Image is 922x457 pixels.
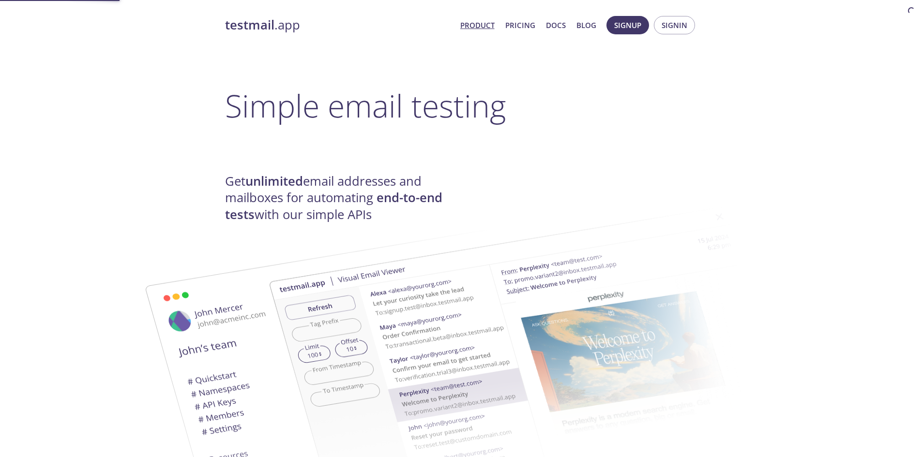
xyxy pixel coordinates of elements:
strong: end-to-end tests [225,189,442,222]
strong: testmail [225,16,274,33]
span: Signup [614,19,641,31]
a: Product [460,19,495,31]
a: Docs [546,19,566,31]
a: testmail.app [225,17,453,33]
span: Signin [662,19,687,31]
h4: Get email addresses and mailboxes for automating with our simple APIs [225,173,461,223]
button: Signup [606,16,649,34]
h1: Simple email testing [225,87,697,124]
a: Pricing [505,19,535,31]
button: Signin [654,16,695,34]
strong: unlimited [245,173,303,190]
a: Blog [576,19,596,31]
